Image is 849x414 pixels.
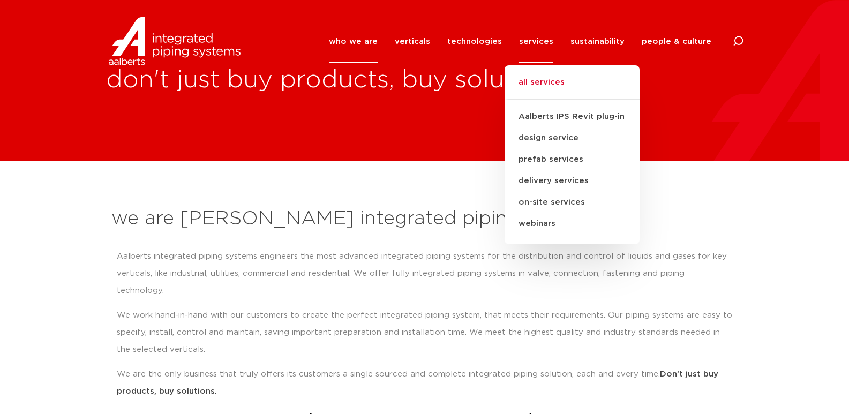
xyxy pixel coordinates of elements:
[505,213,640,235] a: webinars
[505,149,640,170] a: prefab services
[505,76,640,100] a: all services
[505,106,640,127] a: Aalberts IPS Revit plug-in
[505,192,640,213] a: on-site services
[111,206,738,232] h2: we are [PERSON_NAME] integrated piping systems
[447,20,502,63] a: technologies
[117,307,733,358] p: We work hand-in-hand with our customers to create the perfect integrated piping system, that meet...
[519,20,553,63] a: services
[329,20,378,63] a: who we are
[505,127,640,149] a: design service
[505,65,640,244] ul: services
[117,366,733,400] p: We are the only business that truly offers its customers a single sourced and complete integrated...
[329,20,711,63] nav: Menu
[505,170,640,192] a: delivery services
[570,20,625,63] a: sustainability
[117,248,733,299] p: Aalberts integrated piping systems engineers the most advanced integrated piping systems for the ...
[642,20,711,63] a: people & culture
[395,20,430,63] a: verticals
